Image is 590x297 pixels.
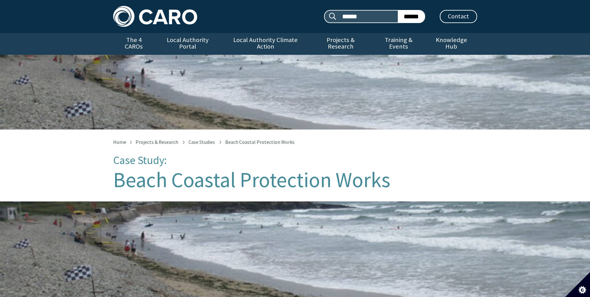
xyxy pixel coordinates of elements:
a: Projects & Research [310,33,371,55]
a: Contact [440,10,477,23]
a: Local Authority Climate Action [221,33,310,55]
p: Case Study: [113,154,477,167]
a: Training & Events [371,33,426,55]
span: Beach Coastal Protection Works [225,139,295,145]
a: Knowledge Hub [426,33,477,55]
h1: Beach Coastal Protection Works [113,168,477,191]
a: Projects & Research [136,139,178,145]
a: The 4 CAROs [113,33,155,55]
button: Set cookie preferences [565,272,590,297]
img: Caro logo [113,6,197,27]
a: Case Studies [188,139,215,145]
a: Home [113,139,126,145]
a: Local Authority Portal [155,33,221,55]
